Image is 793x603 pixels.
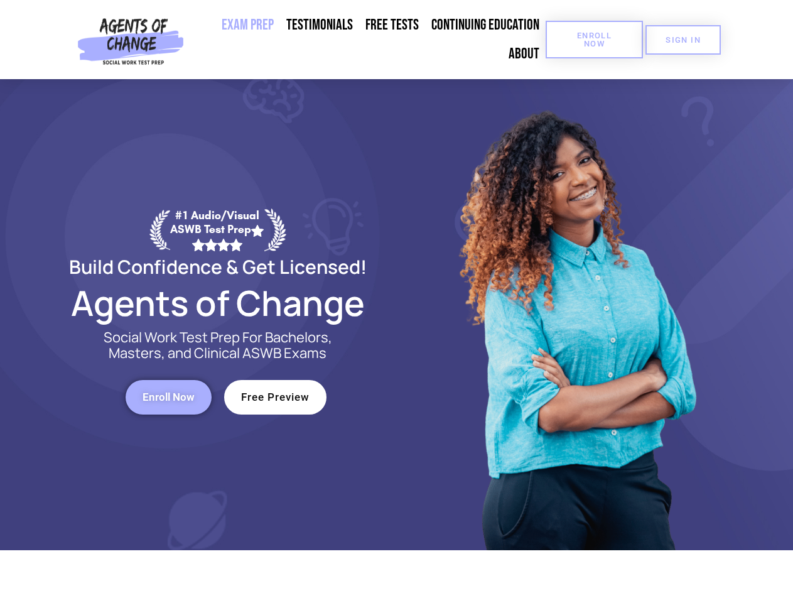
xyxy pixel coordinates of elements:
span: Enroll Now [143,392,195,403]
span: SIGN IN [666,36,701,44]
a: About [502,40,546,68]
span: Free Preview [241,392,310,403]
h2: Build Confidence & Get Licensed! [39,258,397,276]
div: #1 Audio/Visual ASWB Test Prep [170,209,264,251]
a: Free Preview [224,380,326,415]
a: Enroll Now [546,21,643,58]
a: Free Tests [359,11,425,40]
a: Exam Prep [215,11,280,40]
p: Social Work Test Prep For Bachelors, Masters, and Clinical ASWB Exams [89,330,347,361]
a: Enroll Now [126,380,212,415]
nav: Menu [189,11,546,68]
img: Website Image 1 (1) [450,79,701,550]
a: Testimonials [280,11,359,40]
a: Continuing Education [425,11,546,40]
span: Enroll Now [566,31,623,48]
h2: Agents of Change [39,288,397,317]
a: SIGN IN [645,25,721,55]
